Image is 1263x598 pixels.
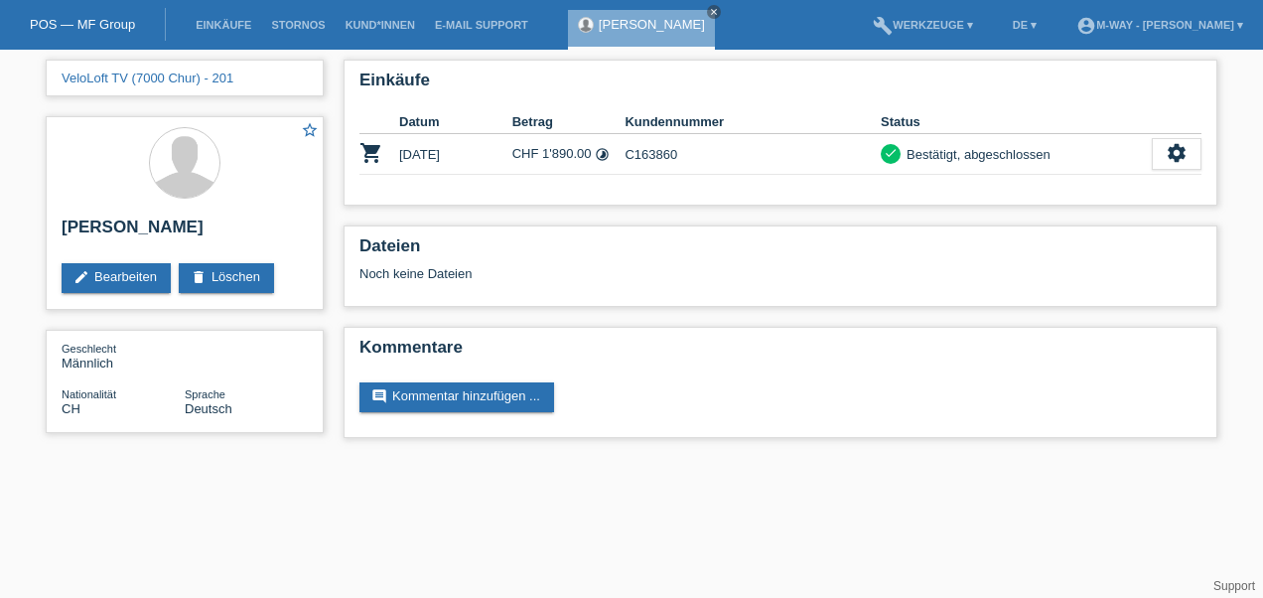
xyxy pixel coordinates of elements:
[371,388,387,404] i: comment
[595,147,610,162] i: Fixe Raten (12 Raten)
[625,134,881,175] td: C163860
[881,110,1152,134] th: Status
[359,236,1201,266] h2: Dateien
[62,388,116,400] span: Nationalität
[62,341,185,371] div: Männlich
[1213,579,1255,593] a: Support
[301,121,319,139] i: star_border
[399,110,512,134] th: Datum
[261,19,335,31] a: Stornos
[359,382,554,412] a: commentKommentar hinzufügen ...
[863,19,983,31] a: buildWerkzeuge ▾
[359,71,1201,100] h2: Einkäufe
[185,388,225,400] span: Sprache
[359,338,1201,368] h2: Kommentare
[1003,19,1047,31] a: DE ▾
[359,141,383,165] i: POSP00023697
[399,134,512,175] td: [DATE]
[425,19,538,31] a: E-Mail Support
[62,218,308,247] h2: [PERSON_NAME]
[191,269,207,285] i: delete
[301,121,319,142] a: star_border
[62,263,171,293] a: editBearbeiten
[62,343,116,355] span: Geschlecht
[185,401,232,416] span: Deutsch
[336,19,425,31] a: Kund*innen
[901,144,1051,165] div: Bestätigt, abgeschlossen
[707,5,721,19] a: close
[884,146,898,160] i: check
[359,266,966,281] div: Noch keine Dateien
[625,110,881,134] th: Kundennummer
[1066,19,1253,31] a: account_circlem-way - [PERSON_NAME] ▾
[1166,142,1188,164] i: settings
[599,17,705,32] a: [PERSON_NAME]
[62,71,233,85] a: VeloLoft TV (7000 Chur) - 201
[73,269,89,285] i: edit
[62,401,80,416] span: Schweiz
[186,19,261,31] a: Einkäufe
[873,16,893,36] i: build
[512,110,626,134] th: Betrag
[1076,16,1096,36] i: account_circle
[179,263,274,293] a: deleteLöschen
[709,7,719,17] i: close
[30,17,135,32] a: POS — MF Group
[512,134,626,175] td: CHF 1'890.00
